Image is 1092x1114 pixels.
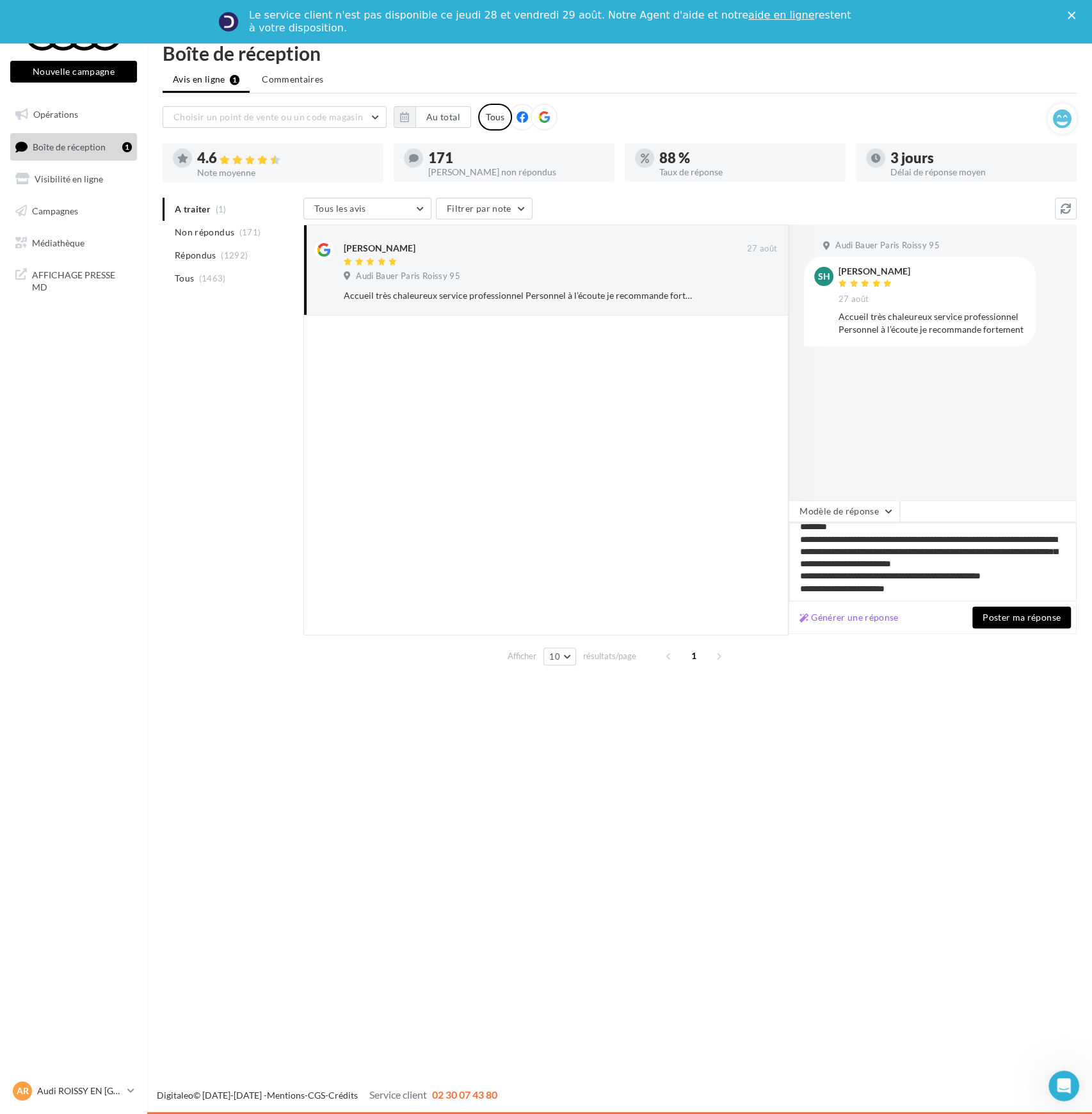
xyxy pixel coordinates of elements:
div: [PERSON_NAME] non répondus [428,168,604,177]
button: Tous les avis [303,198,431,219]
span: © [DATE]-[DATE] - - - [157,1090,497,1101]
button: Modèle de réponse [789,500,900,522]
button: Au total [394,106,471,128]
div: Fermer [1068,12,1080,19]
span: SH [818,270,830,283]
div: Note moyenne [197,168,373,177]
span: Campagnes [32,205,78,216]
span: 27 août [839,294,869,305]
span: Opérations [33,109,78,120]
span: résultats/page [583,650,636,662]
div: Tous [478,104,512,131]
a: AR Audi ROISSY EN [GEOGRAPHIC_DATA] [10,1079,137,1103]
button: Poster ma réponse [972,607,1071,628]
a: Campagnes [8,198,140,225]
div: 88 % [659,151,835,165]
span: Choisir un point de vente ou un code magasin [173,111,363,122]
span: Service client [369,1088,427,1101]
p: Audi ROISSY EN [GEOGRAPHIC_DATA] [37,1085,122,1097]
div: 3 jours [890,151,1066,165]
span: Tous les avis [314,203,366,214]
span: (1292) [221,250,248,260]
a: Boîte de réception1 [8,133,140,161]
span: Médiathèque [32,237,84,248]
iframe: Intercom live chat [1048,1070,1079,1101]
span: AFFICHAGE PRESSE MD [32,266,132,294]
a: Digitaleo [157,1090,193,1101]
a: Médiathèque [8,230,140,257]
span: Afficher [508,650,536,662]
span: Tous [175,272,194,285]
button: Nouvelle campagne [10,61,137,83]
span: Commentaires [262,73,323,86]
div: 1 [122,142,132,152]
div: 4.6 [197,151,373,166]
button: Générer une réponse [794,610,904,625]
div: Boîte de réception [163,44,1077,63]
span: Audi Bauer Paris Roissy 95 [356,271,460,282]
div: Accueil très chaleureux service professionnel Personnel à l’écoute je recommande fortement [839,310,1025,336]
span: 27 août [747,243,777,255]
button: Choisir un point de vente ou un code magasin [163,106,387,128]
span: 10 [549,651,560,662]
span: Audi Bauer Paris Roissy 95 [835,240,939,251]
a: Opérations [8,101,140,128]
div: [PERSON_NAME] [344,242,415,255]
div: Délai de réponse moyen [890,168,1066,177]
div: Taux de réponse [659,168,835,177]
span: Visibilité en ligne [35,173,103,184]
button: Filtrer par note [436,198,533,219]
a: AFFICHAGE PRESSE MD [8,261,140,299]
span: Répondus [175,249,216,262]
div: [PERSON_NAME] [839,267,910,276]
a: Visibilité en ligne [8,166,140,193]
button: Au total [415,106,471,128]
span: Boîte de réception [33,141,106,152]
button: 10 [543,648,576,665]
div: 171 [428,151,604,165]
span: (171) [239,227,261,237]
span: 1 [684,646,704,666]
a: Crédits [328,1090,358,1101]
a: aide en ligne [748,9,814,21]
img: Profile image for Service-Client [218,12,239,32]
div: Le service client n'est pas disponible ce jeudi 28 et vendredi 29 août. Notre Agent d'aide et not... [249,9,853,35]
span: 02 30 07 43 80 [432,1088,497,1101]
a: Mentions [267,1090,305,1101]
span: AR [17,1085,29,1097]
div: Accueil très chaleureux service professionnel Personnel à l’écoute je recommande fortement [344,289,694,302]
a: CGS [308,1090,325,1101]
span: Non répondus [175,226,234,239]
span: (1463) [199,273,226,283]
